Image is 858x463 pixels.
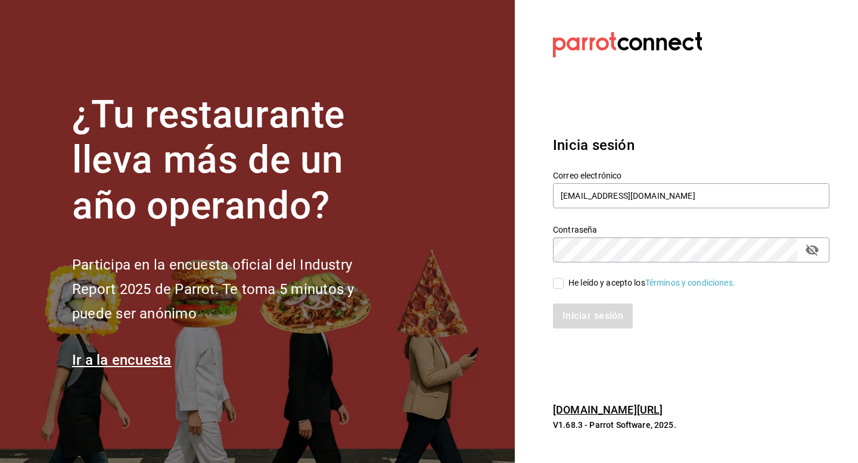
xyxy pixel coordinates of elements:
p: V1.68.3 - Parrot Software, 2025. [553,419,829,431]
input: Ingresa tu correo electrónico [553,183,829,208]
a: [DOMAIN_NAME][URL] [553,403,663,416]
label: Correo electrónico [553,171,829,179]
button: passwordField [802,240,822,260]
a: Términos y condiciones. [645,278,735,287]
div: He leído y acepto los [568,277,735,289]
h3: Inicia sesión [553,134,829,156]
h2: Participa en la encuesta oficial del Industry Report 2025 de Parrot. Te toma 5 minutos y puede se... [72,253,394,326]
label: Contraseña [553,225,829,233]
h1: ¿Tu restaurante lleva más de un año operando? [72,92,394,229]
a: Ir a la encuesta [72,352,172,368]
